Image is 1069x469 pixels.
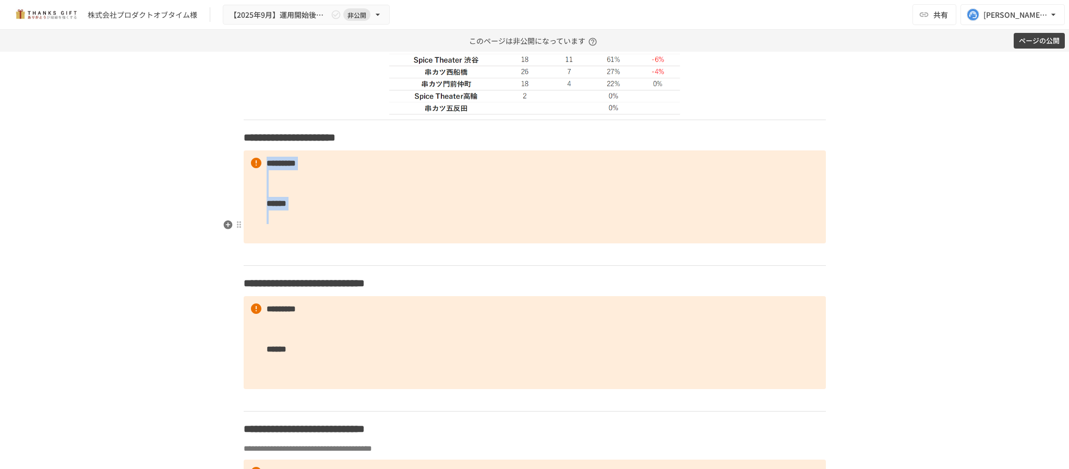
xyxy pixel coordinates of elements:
span: 【2025年9月】運用開始後振り返りミーティング [230,8,329,21]
span: 非公開 [343,9,370,20]
span: 共有 [933,9,948,20]
img: mMP1OxWUAhQbsRWCurg7vIHe5HqDpP7qZo7fRoNLXQh [13,6,79,23]
p: このページは非公開になっています [469,30,600,52]
button: 共有 [912,4,956,25]
button: [PERSON_NAME][EMAIL_ADDRESS][DOMAIN_NAME] [960,4,1065,25]
button: ページの公開 [1014,33,1065,49]
div: 株式会社プロダクトオブタイム様 [88,9,197,20]
button: 【2025年9月】運用開始後振り返りミーティング非公開 [223,5,390,25]
div: [PERSON_NAME][EMAIL_ADDRESS][DOMAIN_NAME] [983,8,1048,21]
